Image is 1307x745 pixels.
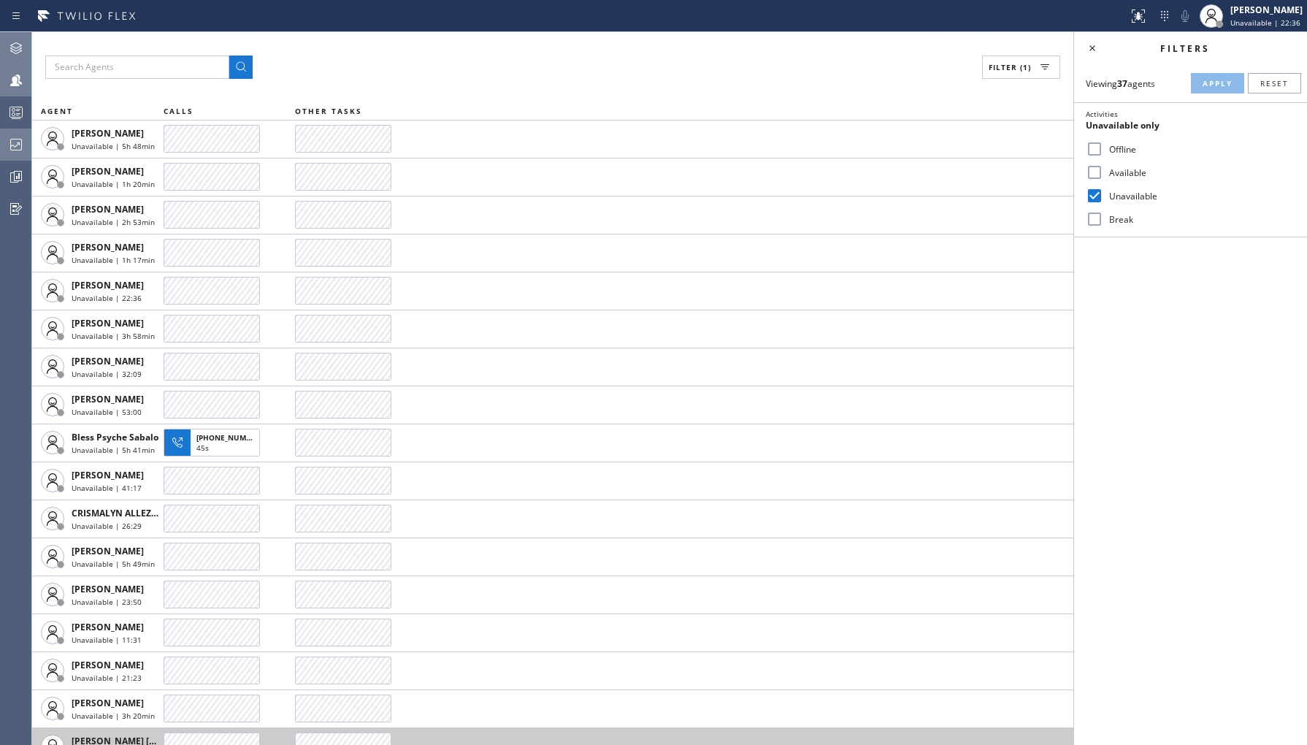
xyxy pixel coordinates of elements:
[72,583,144,595] span: [PERSON_NAME]
[72,279,144,291] span: [PERSON_NAME]
[72,659,144,671] span: [PERSON_NAME]
[1160,42,1210,55] span: Filters
[72,431,158,443] span: Bless Psyche Sabalo
[72,127,144,140] span: [PERSON_NAME]
[72,141,155,151] span: Unavailable | 5h 48min
[1103,167,1295,179] label: Available
[72,621,144,633] span: [PERSON_NAME]
[295,106,362,116] span: OTHER TASKS
[1203,78,1233,88] span: Apply
[72,203,144,215] span: [PERSON_NAME]
[72,521,142,531] span: Unavailable | 26:29
[164,424,264,461] button: [PHONE_NUMBER]45s
[72,445,155,455] span: Unavailable | 5h 41min
[72,507,162,519] span: CRISMALYN ALLEZER
[72,165,144,177] span: [PERSON_NAME]
[72,635,142,645] span: Unavailable | 11:31
[1248,73,1301,93] button: Reset
[1086,119,1160,131] span: Unavailable only
[72,469,144,481] span: [PERSON_NAME]
[72,241,144,253] span: [PERSON_NAME]
[1086,109,1295,119] div: Activities
[72,179,155,189] span: Unavailable | 1h 20min
[1230,4,1303,16] div: [PERSON_NAME]
[196,432,263,443] span: [PHONE_NUMBER]
[72,483,142,493] span: Unavailable | 41:17
[1260,78,1289,88] span: Reset
[72,545,144,557] span: [PERSON_NAME]
[72,407,142,417] span: Unavailable | 53:00
[72,597,142,607] span: Unavailable | 23:50
[45,56,229,79] input: Search Agents
[72,217,155,227] span: Unavailable | 2h 53min
[72,331,155,341] span: Unavailable | 3h 58min
[164,106,193,116] span: CALLS
[1230,18,1300,28] span: Unavailable | 22:36
[72,711,155,721] span: Unavailable | 3h 20min
[41,106,73,116] span: AGENT
[982,56,1060,79] button: Filter (1)
[1103,143,1295,156] label: Offline
[72,293,142,303] span: Unavailable | 22:36
[1175,6,1195,26] button: Mute
[1086,77,1155,90] span: Viewing agents
[1117,77,1127,90] strong: 37
[989,62,1031,72] span: Filter (1)
[72,317,144,329] span: [PERSON_NAME]
[72,255,155,265] span: Unavailable | 1h 17min
[72,393,144,405] span: [PERSON_NAME]
[1103,213,1295,226] label: Break
[1103,190,1295,202] label: Unavailable
[1191,73,1244,93] button: Apply
[72,697,144,709] span: [PERSON_NAME]
[72,369,142,379] span: Unavailable | 32:09
[72,673,142,683] span: Unavailable | 21:23
[196,443,209,453] span: 45s
[72,559,155,569] span: Unavailable | 5h 49min
[72,355,144,367] span: [PERSON_NAME]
